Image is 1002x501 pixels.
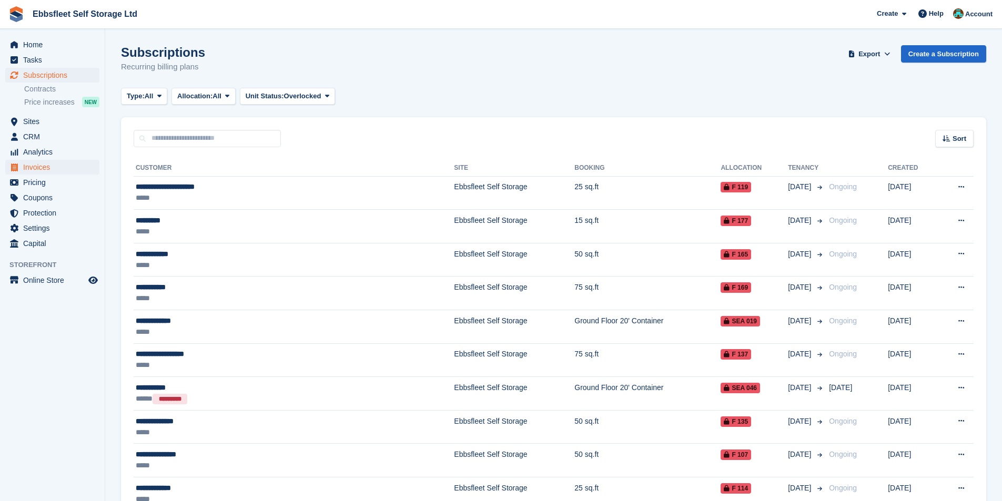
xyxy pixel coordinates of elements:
[888,210,937,243] td: [DATE]
[23,221,86,236] span: Settings
[454,310,574,344] td: Ebbsfleet Self Storage
[574,377,721,411] td: Ground Floor 20' Container
[574,176,721,210] td: 25 sq.ft
[788,382,813,393] span: [DATE]
[23,129,86,144] span: CRM
[721,349,751,360] span: F 137
[829,283,857,291] span: Ongoing
[28,5,141,23] a: Ebbsfleet Self Storage Ltd
[721,216,751,226] span: F 177
[24,97,75,107] span: Price increases
[788,449,813,460] span: [DATE]
[121,88,167,105] button: Type: All
[454,343,574,377] td: Ebbsfleet Self Storage
[953,8,964,19] img: George Spring
[574,343,721,377] td: 75 sq.ft
[888,176,937,210] td: [DATE]
[788,349,813,360] span: [DATE]
[121,61,205,73] p: Recurring billing plans
[23,236,86,251] span: Capital
[574,243,721,277] td: 50 sq.ft
[454,210,574,243] td: Ebbsfleet Self Storage
[721,449,751,460] span: F 107
[121,45,205,59] h1: Subscriptions
[454,176,574,210] td: Ebbsfleet Self Storage
[788,215,813,226] span: [DATE]
[829,316,857,325] span: Ongoing
[23,175,86,190] span: Pricing
[145,91,154,101] span: All
[23,145,86,159] span: Analytics
[5,206,99,220] a: menu
[721,316,760,326] span: SEA 019
[574,310,721,344] td: Ground Floor 20' Container
[574,444,721,477] td: 50 sq.ft
[846,45,893,63] button: Export
[5,53,99,67] a: menu
[721,182,751,192] span: F 119
[24,84,99,94] a: Contracts
[5,145,99,159] a: menu
[5,175,99,190] a: menu
[177,91,212,101] span: Allocation:
[721,249,751,260] span: F 165
[965,9,993,19] span: Account
[788,181,813,192] span: [DATE]
[829,350,857,358] span: Ongoing
[888,243,937,277] td: [DATE]
[246,91,284,101] span: Unit Status:
[454,410,574,444] td: Ebbsfleet Self Storage
[877,8,898,19] span: Create
[454,243,574,277] td: Ebbsfleet Self Storage
[721,416,751,427] span: F 135
[929,8,944,19] span: Help
[9,260,105,270] span: Storefront
[134,160,454,177] th: Customer
[5,129,99,144] a: menu
[858,49,880,59] span: Export
[788,160,825,177] th: Tenancy
[888,277,937,310] td: [DATE]
[454,444,574,477] td: Ebbsfleet Self Storage
[82,97,99,107] div: NEW
[829,216,857,224] span: Ongoing
[888,310,937,344] td: [DATE]
[5,37,99,52] a: menu
[240,88,336,105] button: Unit Status: Overlocked
[829,417,857,425] span: Ongoing
[721,160,788,177] th: Allocation
[23,37,86,52] span: Home
[788,416,813,427] span: [DATE]
[574,210,721,243] td: 15 sq.ft
[5,114,99,129] a: menu
[829,383,852,392] span: [DATE]
[24,96,99,108] a: Price increases NEW
[829,250,857,258] span: Ongoing
[5,236,99,251] a: menu
[888,410,937,444] td: [DATE]
[212,91,221,101] span: All
[454,377,574,411] td: Ebbsfleet Self Storage
[284,91,321,101] span: Overlocked
[953,134,966,144] span: Sort
[574,410,721,444] td: 50 sq.ft
[888,377,937,411] td: [DATE]
[888,444,937,477] td: [DATE]
[5,273,99,288] a: menu
[23,273,86,288] span: Online Store
[721,282,751,293] span: F 169
[788,483,813,494] span: [DATE]
[574,160,721,177] th: Booking
[5,221,99,236] a: menu
[574,277,721,310] td: 75 sq.ft
[5,190,99,205] a: menu
[171,88,236,105] button: Allocation: All
[23,160,86,175] span: Invoices
[23,68,86,83] span: Subscriptions
[788,282,813,293] span: [DATE]
[23,206,86,220] span: Protection
[829,450,857,458] span: Ongoing
[829,484,857,492] span: Ongoing
[8,6,24,22] img: stora-icon-8386f47178a22dfd0bd8f6a31ec36ba5ce8667c1dd55bd0f319d3a0aa187defe.svg
[888,343,937,377] td: [DATE]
